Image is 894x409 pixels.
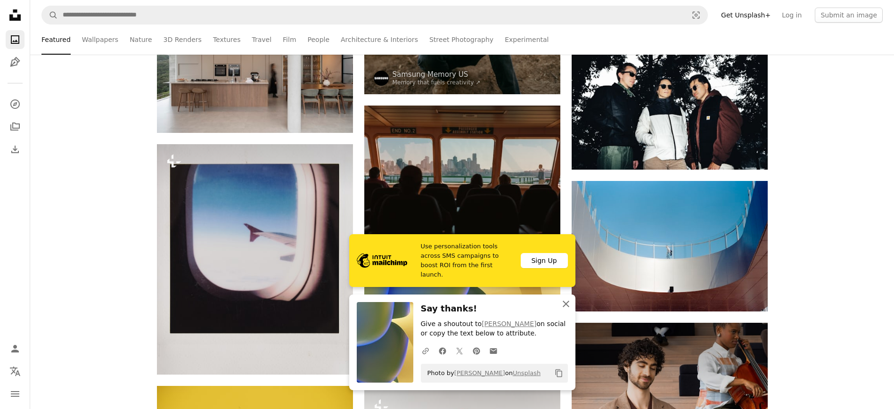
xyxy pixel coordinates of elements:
[685,6,707,24] button: Visual search
[130,25,152,55] a: Nature
[157,13,353,133] img: Modern kitchen and dining area with large windows.
[41,6,708,25] form: Find visuals sitewide
[572,100,768,108] a: Three people wearing sunglasses stand outdoors.
[776,8,807,23] a: Log in
[308,25,330,55] a: People
[572,39,768,170] img: Three people wearing sunglasses stand outdoors.
[357,254,407,268] img: file-1690386555781-336d1949dad1image
[6,117,25,136] a: Collections
[393,79,481,86] a: Memory that fuels creativity ↗
[421,302,568,316] h3: Say thanks!
[454,369,505,376] a: [PERSON_NAME]
[6,339,25,358] a: Log in / Sign up
[164,25,202,55] a: 3D Renders
[349,234,575,287] a: Use personalization tools across SMS campaigns to boost ROI from the first launch.Sign Up
[283,25,296,55] a: Film
[374,71,389,86] img: Go to Samsung Memory US's profile
[421,242,513,279] span: Use personalization tools across SMS campaigns to boost ROI from the first launch.
[6,362,25,381] button: Language
[421,319,568,338] p: Give a shoutout to on social or copy the text below to attribute.
[513,369,541,376] a: Unsplash
[572,181,768,311] img: Modern architecture with a person on a balcony
[393,70,481,79] a: Samsung Memory US
[505,25,549,55] a: Experimental
[521,253,568,268] div: Sign Up
[429,25,493,55] a: Street Photography
[482,320,536,327] a: [PERSON_NAME]
[6,30,25,49] a: Photos
[213,25,241,55] a: Textures
[551,365,567,381] button: Copy to clipboard
[6,140,25,159] a: Download History
[6,384,25,403] button: Menu
[572,242,768,250] a: Modern architecture with a person on a balcony
[451,341,468,360] a: Share on Twitter
[715,8,776,23] a: Get Unsplash+
[485,341,502,360] a: Share over email
[815,8,883,23] button: Submit an image
[6,6,25,26] a: Home — Unsplash
[82,25,118,55] a: Wallpapers
[434,341,451,360] a: Share on Facebook
[423,366,541,381] span: Photo by on
[6,95,25,114] a: Explore
[341,25,418,55] a: Architecture & Interiors
[364,166,560,175] a: View of cityscape from inside a ferry
[6,53,25,72] a: Illustrations
[364,106,560,236] img: View of cityscape from inside a ferry
[468,341,485,360] a: Share on Pinterest
[252,25,271,55] a: Travel
[42,6,58,24] button: Search Unsplash
[157,68,353,77] a: Modern kitchen and dining area with large windows.
[157,255,353,263] a: View from an airplane window, looking at the wing.
[157,144,353,374] img: View from an airplane window, looking at the wing.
